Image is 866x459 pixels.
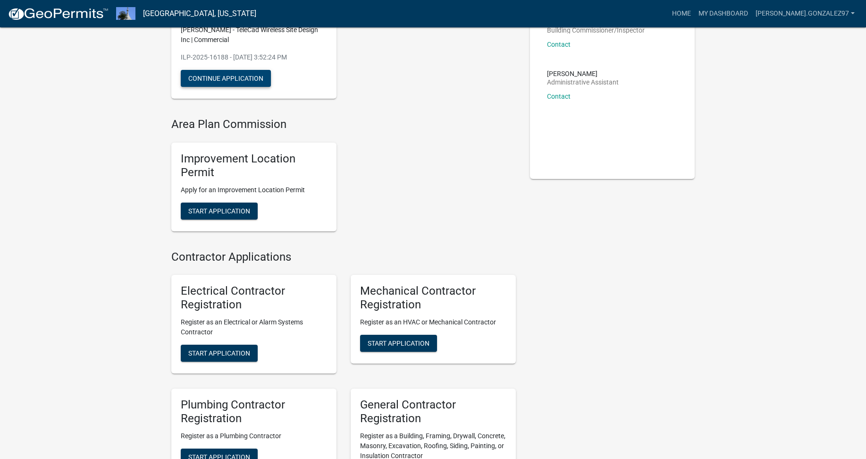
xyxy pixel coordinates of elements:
[116,7,135,20] img: Decatur County, Indiana
[668,5,695,23] a: Home
[547,70,619,77] p: [PERSON_NAME]
[360,284,506,312] h5: Mechanical Contractor Registration
[181,15,327,45] p: 16-08-33-000-013.000-006 | [STREET_ADDRESS] | [PERSON_NAME] - TeleCad Wireless Site Design Inc | ...
[181,185,327,195] p: Apply for an Improvement Location Permit
[181,152,327,179] h5: Improvement Location Permit
[181,203,258,220] button: Start Application
[171,118,516,131] h4: Area Plan Commission
[143,6,256,22] a: [GEOGRAPHIC_DATA], [US_STATE]
[188,207,250,214] span: Start Application
[752,5,858,23] a: [PERSON_NAME].gonzalez97
[171,250,516,264] h4: Contractor Applications
[181,431,327,441] p: Register as a Plumbing Contractor
[360,317,506,327] p: Register as an HVAC or Mechanical Contractor
[368,340,429,347] span: Start Application
[188,349,250,357] span: Start Application
[360,398,506,425] h5: General Contractor Registration
[181,52,327,62] p: ILP-2025-16188 - [DATE] 3:52:24 PM
[181,284,327,312] h5: Electrical Contractor Registration
[360,335,437,352] button: Start Application
[547,41,571,48] a: Contact
[547,27,645,34] p: Building Commissioner/Inspector
[547,93,571,100] a: Contact
[181,398,327,425] h5: Plumbing Contractor Registration
[181,317,327,337] p: Register as an Electrical or Alarm Systems Contractor
[547,79,619,85] p: Administrative Assistant
[695,5,752,23] a: My Dashboard
[181,345,258,362] button: Start Application
[181,70,271,87] button: Continue Application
